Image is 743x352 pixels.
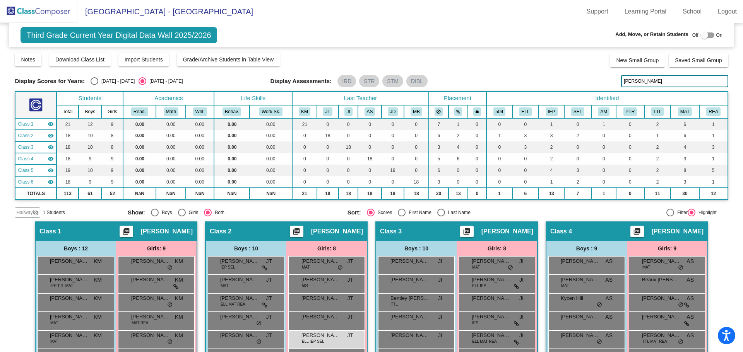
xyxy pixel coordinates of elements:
[676,5,708,18] a: School
[212,209,224,216] div: Both
[674,209,688,216] div: Filter
[671,176,699,188] td: 3
[592,105,616,118] th: Advanced Math
[644,153,671,165] td: 2
[123,92,214,105] th: Academics
[186,176,214,188] td: 0.00
[123,141,156,153] td: 0.00
[317,105,339,118] th: Jen Tompkins
[339,118,358,130] td: 0
[429,105,449,118] th: Keep away students
[706,107,720,116] button: REA
[610,53,665,67] button: New Small Group
[128,209,145,216] span: Show:
[564,118,592,130] td: 0
[592,188,616,199] td: 1
[404,118,429,130] td: 0
[122,228,131,238] mat-icon: picture_as_pdf
[339,141,358,153] td: 18
[671,130,699,141] td: 6
[512,165,539,176] td: 0
[411,107,422,116] button: MB
[79,118,101,130] td: 12
[123,176,156,188] td: 0.00
[15,118,56,130] td: Kathleen Mandzen - No Class Name
[468,105,486,118] th: Keep with teacher
[615,31,688,38] span: Add, Move, or Retain Students
[79,165,101,176] td: 10
[512,105,539,118] th: English Language Learner
[564,130,592,141] td: 2
[618,5,673,18] a: Learning Portal
[101,153,123,165] td: 9
[512,130,539,141] td: 3
[382,118,404,130] td: 0
[339,153,358,165] td: 0
[564,188,592,199] td: 7
[79,188,101,199] td: 61
[186,153,214,165] td: 0.00
[156,153,186,165] td: 0.00
[699,118,728,130] td: 1
[404,130,429,141] td: 0
[564,165,592,176] td: 3
[671,118,699,130] td: 6
[580,5,615,18] a: Support
[669,53,728,67] button: Saved Small Group
[21,27,217,43] span: Third Grade Current Year Digital Data Wall 2025/2026
[159,209,172,216] div: Boys
[48,179,54,185] mat-icon: visibility
[564,141,592,153] td: 0
[339,130,358,141] td: 0
[404,188,429,199] td: 18
[382,165,404,176] td: 19
[449,130,468,141] td: 2
[214,141,250,153] td: 0.00
[671,153,699,165] td: 3
[512,176,539,188] td: 0
[214,118,250,130] td: 0.00
[671,141,699,153] td: 4
[404,165,429,176] td: 0
[382,176,404,188] td: 0
[101,105,123,118] th: Girls
[292,118,317,130] td: 21
[692,32,698,39] span: Off
[468,130,486,141] td: 0
[539,188,564,199] td: 13
[101,165,123,176] td: 9
[177,53,280,66] button: Grade/Archive Students in Table View
[358,176,381,188] td: 0
[98,78,135,85] div: [DATE] - [DATE]
[429,130,449,141] td: 6
[214,130,250,141] td: 0.00
[128,209,342,216] mat-radio-group: Select an option
[486,165,512,176] td: 0
[382,141,404,153] td: 0
[539,141,564,153] td: 2
[193,107,207,116] button: Writ.
[18,167,33,174] span: Class 5
[365,107,375,116] button: AS
[317,153,339,165] td: 0
[382,188,404,199] td: 19
[382,153,404,165] td: 0
[592,176,616,188] td: 0
[317,165,339,176] td: 0
[48,133,54,139] mat-icon: visibility
[519,107,532,116] button: ELL
[493,107,506,116] button: 504
[404,153,429,165] td: 0
[406,75,428,87] mat-chip: DIBL
[486,153,512,165] td: 0
[49,53,111,66] button: Download Class List
[250,188,292,199] td: NaN
[250,141,292,153] td: 0.00
[429,176,449,188] td: 3
[616,153,644,165] td: 0
[292,153,317,165] td: 0
[292,228,301,238] mat-icon: picture_as_pdf
[186,165,214,176] td: 0.00
[388,107,398,116] button: JD
[592,153,616,165] td: 0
